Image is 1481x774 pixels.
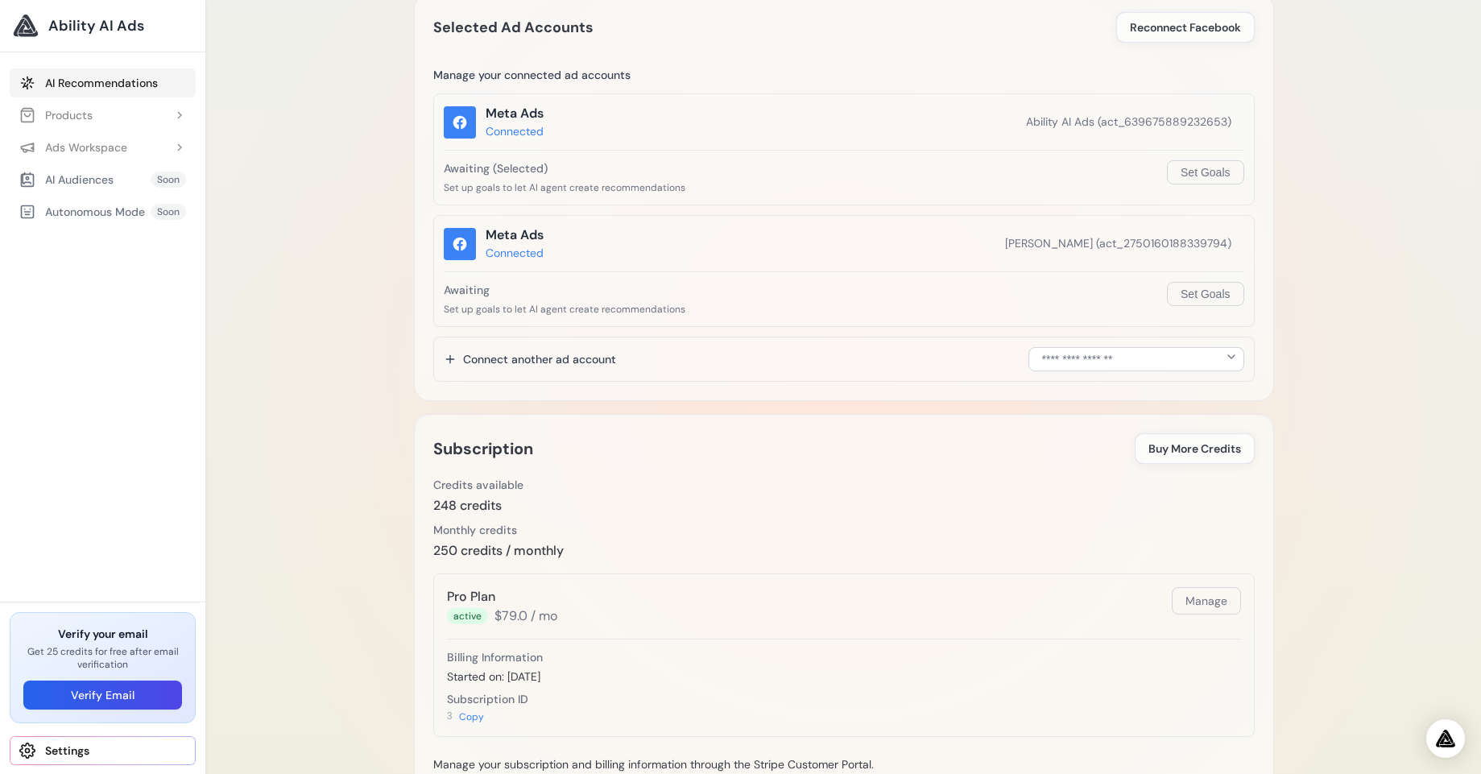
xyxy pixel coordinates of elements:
span: Reconnect Facebook [1130,19,1241,35]
p: Get 25 credits for free after email verification [23,645,182,671]
a: AI Recommendations [10,68,196,97]
div: AI Audiences [19,172,114,188]
span: active [447,608,488,624]
h4: Billing Information [447,649,1241,665]
button: Manage [1172,587,1241,615]
div: Monthly credits [433,522,564,538]
span: Buy More Credits [1148,441,1241,457]
h2: Selected Ad Accounts [433,16,594,39]
button: Buy More Credits [1135,433,1255,464]
button: Ads Workspace [10,133,196,162]
span: Soon [151,172,186,188]
h2: Subscription [433,436,533,462]
div: Products [19,107,93,123]
button: Products [10,101,196,130]
h4: Subscription ID [447,691,1241,707]
span: Soon [151,204,186,220]
div: Open Intercom Messenger [1426,719,1465,758]
div: Autonomous Mode [19,204,145,220]
div: 248 credits [433,496,523,515]
p: Manage your subscription and billing information through the Stripe Customer Portal. [433,756,1255,772]
div: 250 credits / monthly [433,541,564,561]
span: $79.0 / mo [494,606,557,626]
a: Ability AI Ads [13,13,192,39]
p: Started on: [DATE] [447,668,1241,685]
button: Copy [459,710,484,723]
h3: Pro Plan [447,587,557,606]
button: Reconnect Facebook [1116,12,1255,43]
button: Verify Email [23,681,182,710]
span: Ability AI Ads [48,14,144,37]
div: Ads Workspace [19,139,127,155]
span: 3 [447,710,453,723]
h3: Verify your email [23,626,182,642]
a: Settings [10,736,196,765]
div: Credits available [433,477,523,493]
